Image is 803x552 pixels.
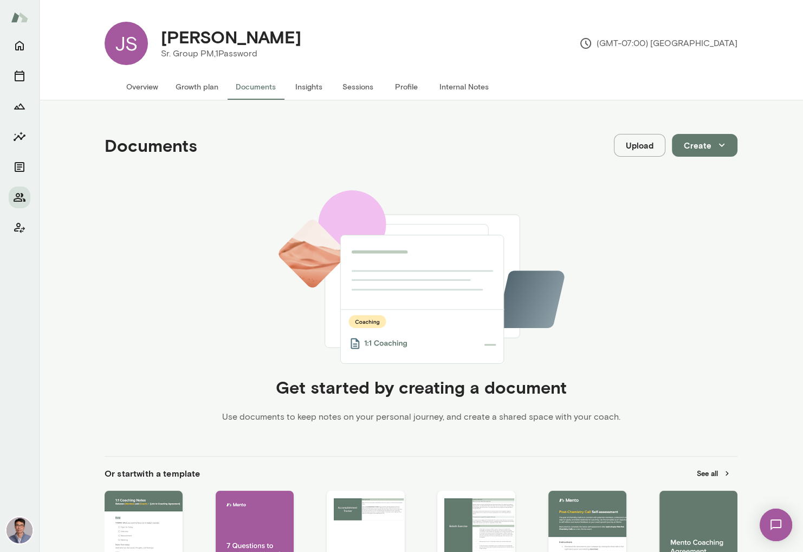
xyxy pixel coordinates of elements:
[222,410,620,423] p: Use documents to keep notes on your personal journey, and create a shared space with your coach.
[105,135,197,156] h4: Documents
[276,190,566,363] img: empty
[690,465,737,482] button: See all
[614,134,665,157] button: Upload
[167,74,227,100] button: Growth plan
[382,74,431,100] button: Profile
[9,126,30,147] button: Insights
[431,74,497,100] button: Internal Notes
[672,134,737,157] button: Create
[284,74,333,100] button: Insights
[7,517,33,543] img: Victor Chan
[118,74,167,100] button: Overview
[9,35,30,56] button: Home
[161,27,301,47] h4: [PERSON_NAME]
[276,377,567,397] h4: Get started by creating a document
[9,187,30,208] button: Members
[227,74,284,100] button: Documents
[579,37,737,50] p: (GMT-07:00) [GEOGRAPHIC_DATA]
[105,22,148,65] div: JS
[9,95,30,117] button: Growth Plan
[9,65,30,87] button: Sessions
[161,47,301,60] p: Sr. Group PM, 1Password
[9,156,30,178] button: Documents
[333,74,382,100] button: Sessions
[11,7,28,28] img: Mento
[9,217,30,239] button: Client app
[105,467,200,480] h6: Or start with a template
